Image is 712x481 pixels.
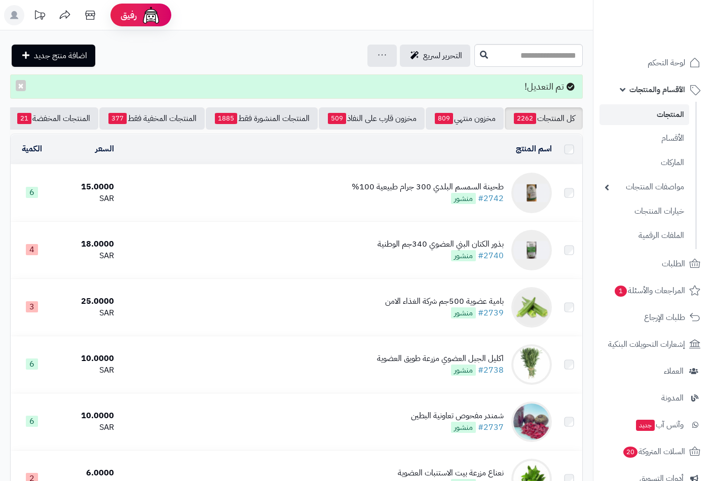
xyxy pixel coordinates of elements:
span: 6 [26,187,38,198]
a: السلات المتروكة20 [599,439,706,464]
a: #2737 [478,421,504,433]
a: #2740 [478,250,504,262]
span: منشور [451,250,476,261]
span: 6 [26,416,38,427]
span: الطلبات [662,257,685,271]
span: منشور [451,307,476,318]
a: مواصفات المنتجات [599,176,689,198]
a: الماركات [599,152,689,174]
span: 3 [26,301,38,312]
a: السعر [95,143,114,155]
a: المراجعات والأسئلة1 [599,278,706,303]
span: 6 [26,358,38,370]
a: الملفات الرقمية [599,225,689,247]
img: بذور الكتان البني العضوي 340جم الوطنية [511,230,552,270]
span: التحرير لسريع [423,50,462,62]
div: بذور الكتان البني العضوي 340جم الوطنية [378,238,504,250]
a: الطلبات [599,252,706,276]
a: المنتجات المخفضة21 [8,107,98,130]
span: وآتس آب [635,418,684,432]
div: 6.0000 [57,467,114,479]
a: العملاء [599,359,706,383]
span: المراجعات والأسئلة [614,284,685,298]
span: السلات المتروكة [622,445,685,459]
a: #2738 [478,364,504,376]
a: كل المنتجات2262 [505,107,583,130]
div: 18.0000 [57,238,114,250]
div: 15.0000 [57,181,114,193]
img: بامية عضوية 500جم شركة الغذاء الامن [511,287,552,328]
a: وآتس آبجديد [599,413,706,437]
a: #2742 [478,192,504,205]
a: المنتجات المخفية فقط377 [99,107,205,130]
a: مخزون منتهي809 [426,107,504,130]
div: طحينة السمسم البلدي 300 جرام طبيعية 100% [352,181,504,193]
span: لوحة التحكم [648,56,685,70]
div: تم التعديل! [10,74,583,99]
img: ai-face.png [141,5,161,25]
span: 20 [623,447,638,458]
span: طلبات الإرجاع [644,310,685,325]
a: الأقسام [599,128,689,149]
a: #2739 [478,307,504,319]
span: 2262 [514,113,536,124]
a: التحرير لسريع [400,45,470,67]
a: طلبات الإرجاع [599,305,706,330]
span: 21 [17,113,31,124]
a: خيارات المنتجات [599,201,689,222]
div: SAR [57,193,114,205]
span: منشور [451,193,476,204]
a: اضافة منتج جديد [12,45,95,67]
div: اكليل الجبل العضوي مزرعة طويق العضوية [377,353,504,365]
span: 377 [108,113,127,124]
div: SAR [57,307,114,319]
span: جديد [636,420,655,431]
div: بامية عضوية 500جم شركة الغذاء الامن [385,296,504,307]
a: لوحة التحكم [599,51,706,75]
span: إشعارات التحويلات البنكية [608,337,685,351]
span: اضافة منتج جديد [34,50,87,62]
span: العملاء [664,364,684,378]
img: شمندر مفحوص تعاونية البطين [511,402,552,442]
button: × [16,80,26,91]
span: الأقسام والمنتجات [629,83,685,97]
span: 509 [328,113,346,124]
div: 10.0000 [57,410,114,422]
div: SAR [57,365,114,376]
a: تحديثات المنصة [27,5,52,28]
span: 1 [615,286,627,297]
div: SAR [57,250,114,262]
img: logo-2.png [643,27,702,49]
a: الكمية [22,143,42,155]
a: المدونة [599,386,706,410]
span: منشور [451,365,476,376]
img: اكليل الجبل العضوي مزرعة طويق العضوية [511,344,552,385]
span: 809 [435,113,453,124]
div: SAR [57,422,114,433]
span: 4 [26,244,38,255]
img: طحينة السمسم البلدي 300 جرام طبيعية 100% [511,173,552,213]
div: 10.0000 [57,353,114,365]
div: شمندر مفحوص تعاونية البطين [411,410,504,422]
a: المنتجات [599,104,689,125]
div: 25.0000 [57,296,114,307]
a: اسم المنتج [516,143,552,155]
span: منشور [451,422,476,433]
a: إشعارات التحويلات البنكية [599,332,706,356]
span: 1885 [215,113,237,124]
a: مخزون قارب على النفاذ509 [319,107,425,130]
span: رفيق [121,9,137,21]
span: المدونة [661,391,684,405]
a: المنتجات المنشورة فقط1885 [206,107,318,130]
div: نعناع مزرعة بيت الاستنبات العضوية [398,467,504,479]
